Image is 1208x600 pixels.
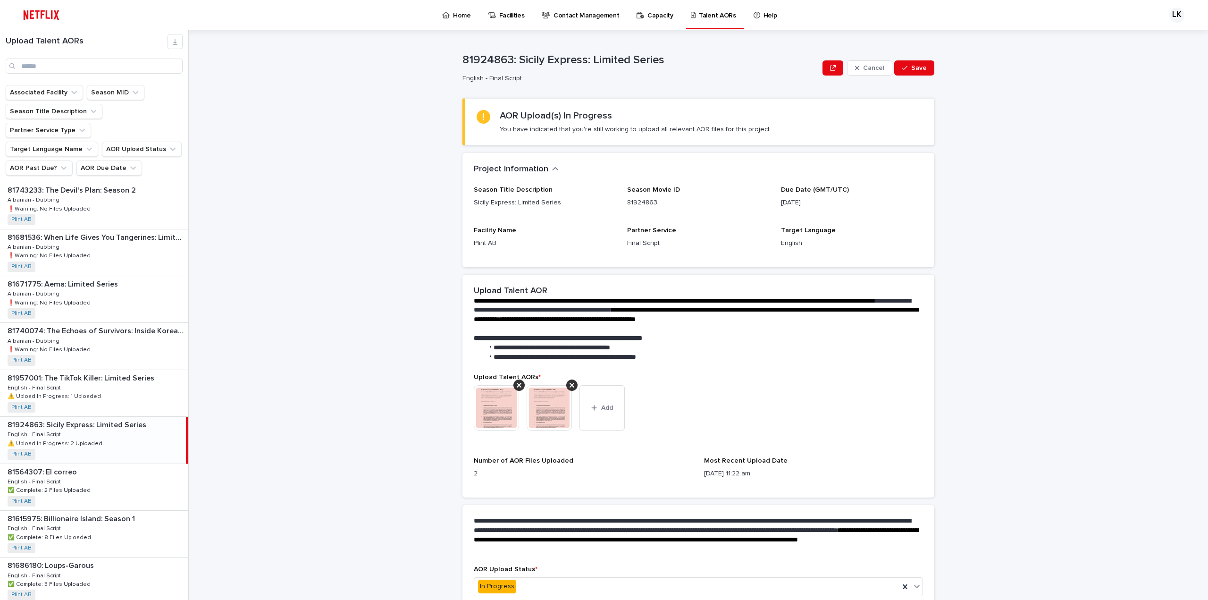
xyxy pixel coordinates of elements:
[8,466,79,477] p: 81564307: El correo
[8,345,92,353] p: ❗️Warning: No Files Uploaded
[474,457,573,464] span: Number of AOR Files Uploaded
[474,186,553,193] span: Season Title Description
[1169,8,1184,23] div: LK
[8,571,63,579] p: English - Final Script
[8,184,138,195] p: 81743233: The Devil's Plan: Season 2
[11,357,32,363] a: Plint AB
[627,198,769,208] p: 81924863
[8,289,61,297] p: Albanian - Dubbing
[781,238,923,248] p: English
[11,498,32,505] a: Plint AB
[462,75,815,83] p: English - Final Script
[8,383,63,391] p: English - Final Script
[704,469,923,479] p: [DATE] 11:22 am
[579,385,625,431] button: Add
[8,372,156,383] p: 81957001: The TikTok Killer: Limited Series
[11,216,32,223] a: Plint AB
[8,298,92,306] p: ❗️Warning: No Files Uploaded
[8,251,92,259] p: ❗️Warning: No Files Uploaded
[627,186,680,193] span: Season Movie ID
[11,310,32,317] a: Plint AB
[8,419,148,430] p: 81924863: Sicily Express: Limited Series
[474,374,541,380] span: Upload Talent AORs
[8,231,186,242] p: 81681536: When Life Gives You Tangerines: Limited Series
[847,60,892,76] button: Cancel
[6,161,73,176] button: AOR Past Due?
[474,238,616,248] p: Plint AB
[894,60,934,76] button: Save
[6,59,183,74] input: Search
[76,161,142,176] button: AOR Due Date
[462,53,819,67] p: 81924863: Sicily Express: Limited Series
[11,263,32,270] a: Plint AB
[911,65,927,71] span: Save
[6,104,102,119] button: Season Title Description
[87,85,144,100] button: Season MID
[601,405,613,411] span: Add
[11,545,32,551] a: Plint AB
[500,110,612,121] h2: AOR Upload(s) In Progress
[8,579,92,588] p: ✅ Complete: 3 Files Uploaded
[863,65,884,71] span: Cancel
[8,195,61,203] p: Albanian - Dubbing
[474,286,547,296] h2: Upload Talent AOR
[8,430,63,438] p: English - Final Script
[8,513,137,524] p: 81615975: Billionaire Island: Season 1
[8,278,120,289] p: 81671775: Aema: Limited Series
[474,469,693,479] p: 2
[474,198,616,208] p: Sicily Express: Limited Series
[8,325,186,336] p: 81740074: The Echoes of Survivors: Inside Korea’s Tragedies: Season 1
[474,566,537,573] span: AOR Upload Status
[8,439,104,447] p: ⚠️ Upload In Progress: 2 Uploaded
[704,457,788,464] span: Most Recent Upload Date
[8,242,61,251] p: Albanian - Dubbing
[8,524,63,532] p: English - Final Script
[500,125,771,134] p: You have indicated that you're still working to upload all relevant AOR files for this project.
[8,559,96,570] p: 81686180: Loups-Garous
[8,204,92,212] p: ❗️Warning: No Files Uploaded
[627,238,769,248] p: Final Script
[8,336,61,345] p: Albanian - Dubbing
[8,532,93,541] p: ✅ Complete: 8 Files Uploaded
[781,227,836,234] span: Target Language
[11,451,32,457] a: Plint AB
[8,485,92,494] p: ✅ Complete: 2 Files Uploaded
[8,477,63,485] p: English - Final Script
[8,391,103,400] p: ⚠️ Upload In Progress: 1 Uploaded
[474,164,548,175] h2: Project Information
[102,142,182,157] button: AOR Upload Status
[11,592,32,598] a: Plint AB
[6,123,91,138] button: Partner Service Type
[6,36,168,47] h1: Upload Talent AORs
[6,85,83,100] button: Associated Facility
[19,6,64,25] img: ifQbXi3ZQGMSEF7WDB7W
[781,198,923,208] p: [DATE]
[6,142,98,157] button: Target Language Name
[627,227,676,234] span: Partner Service
[478,580,516,593] div: In Progress
[474,227,516,234] span: Facility Name
[474,164,559,175] button: Project Information
[781,186,849,193] span: Due Date (GMT/UTC)
[11,404,32,411] a: Plint AB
